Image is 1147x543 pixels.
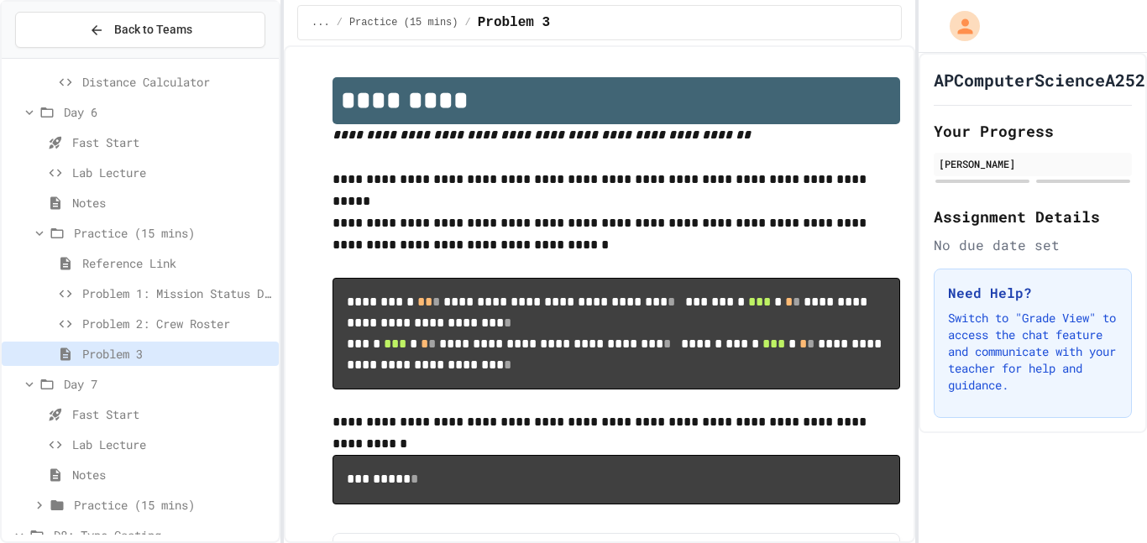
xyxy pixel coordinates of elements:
[82,254,272,272] span: Reference Link
[64,375,272,393] span: Day 7
[74,224,272,242] span: Practice (15 mins)
[72,194,272,211] span: Notes
[82,73,272,91] span: Distance Calculator
[82,315,272,332] span: Problem 2: Crew Roster
[64,103,272,121] span: Day 6
[72,436,272,453] span: Lab Lecture
[948,310,1118,394] p: Switch to "Grade View" to access the chat feature and communicate with your teacher for help and ...
[948,283,1118,303] h3: Need Help?
[465,16,471,29] span: /
[932,7,984,45] div: My Account
[349,16,458,29] span: Practice (15 mins)
[934,119,1132,143] h2: Your Progress
[934,205,1132,228] h2: Assignment Details
[15,12,265,48] button: Back to Teams
[312,16,330,29] span: ...
[939,156,1127,171] div: [PERSON_NAME]
[72,466,272,483] span: Notes
[72,164,272,181] span: Lab Lecture
[72,133,272,151] span: Fast Start
[337,16,343,29] span: /
[82,345,272,363] span: Problem 3
[934,235,1132,255] div: No due date set
[74,496,272,514] span: Practice (15 mins)
[82,285,272,302] span: Problem 1: Mission Status Display
[114,21,192,39] span: Back to Teams
[72,405,272,423] span: Fast Start
[478,13,550,33] span: Problem 3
